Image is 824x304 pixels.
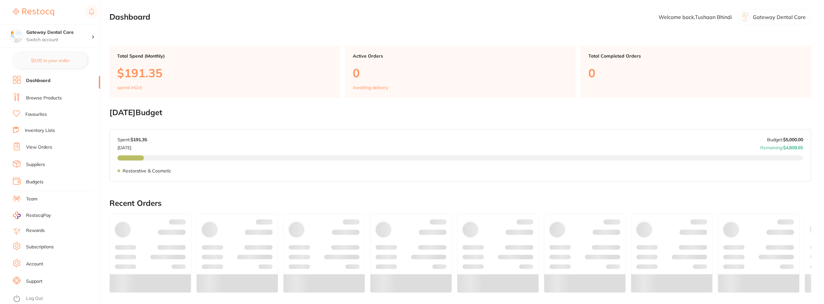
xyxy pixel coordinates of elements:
strong: $4,808.65 [783,145,803,151]
a: Subscriptions [26,244,54,250]
p: 0 [353,66,568,79]
a: Support [26,278,42,285]
a: Team [26,196,37,202]
p: [DATE] [117,143,147,150]
strong: $5,000.00 [783,137,803,143]
a: Budgets [26,179,43,185]
a: Favourites [25,111,47,118]
img: RestocqPay [13,212,21,219]
p: Spent: [117,137,147,142]
button: Log Out [13,294,98,304]
a: Rewards [26,227,45,234]
p: Welcome back, Tushaan Bhindi [659,14,732,20]
p: Total Spend (Monthly) [117,53,332,59]
p: $191.35 [117,66,332,79]
a: Total Completed Orders0 [581,46,811,98]
p: Total Completed Orders [588,53,803,59]
p: 0 [588,66,803,79]
a: Browse Products [26,95,62,101]
a: Restocq Logo [13,5,54,20]
h4: Gateway Dental Care [26,29,91,36]
a: Suppliers [26,161,45,168]
h2: Dashboard [109,13,150,22]
p: Budget: [767,137,803,142]
a: Dashboard [26,78,51,84]
p: Active Orders [353,53,568,59]
p: Awaiting delivery [353,85,388,90]
span: RestocqPay [26,212,51,219]
p: spend in Oct [117,85,142,90]
h2: Recent Orders [109,199,811,208]
a: Active Orders0Awaiting delivery [345,46,576,98]
p: Switch account [26,37,91,43]
h2: [DATE] Budget [109,108,811,117]
p: Restorative & Cosmetic [123,168,171,173]
a: Log Out [26,295,43,302]
img: Restocq Logo [13,8,54,16]
a: Account [26,261,43,267]
a: View Orders [26,144,52,151]
p: Remaining: [760,143,803,150]
a: Total Spend (Monthly)$191.35spend inOct [109,46,340,98]
img: Gateway Dental Care [10,30,23,42]
p: Gateway Dental Care [753,14,806,20]
a: Inventory Lists [25,127,55,134]
button: $0.00 in your order [13,53,87,68]
strong: $191.35 [131,137,147,143]
a: RestocqPay [13,212,51,219]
